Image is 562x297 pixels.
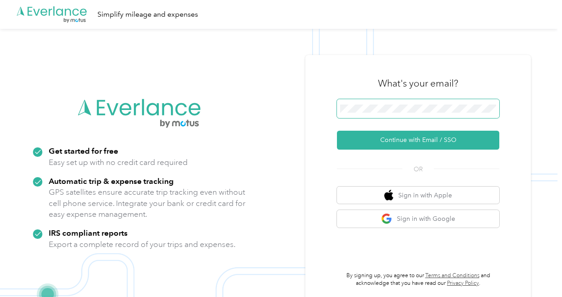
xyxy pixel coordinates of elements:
[337,210,499,228] button: google logoSign in with Google
[378,77,458,90] h3: What's your email?
[381,213,392,224] img: google logo
[49,187,246,220] p: GPS satellites ensure accurate trip tracking even without cell phone service. Integrate your bank...
[49,228,128,238] strong: IRS compliant reports
[384,190,393,201] img: apple logo
[447,280,479,287] a: Privacy Policy
[337,187,499,204] button: apple logoSign in with Apple
[49,176,174,186] strong: Automatic trip & expense tracking
[97,9,198,20] div: Simplify mileage and expenses
[49,146,118,155] strong: Get started for free
[49,239,235,250] p: Export a complete record of your trips and expenses.
[425,272,479,279] a: Terms and Conditions
[337,131,499,150] button: Continue with Email / SSO
[337,272,499,288] p: By signing up, you agree to our and acknowledge that you have read our .
[49,157,188,168] p: Easy set up with no credit card required
[402,164,434,174] span: OR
